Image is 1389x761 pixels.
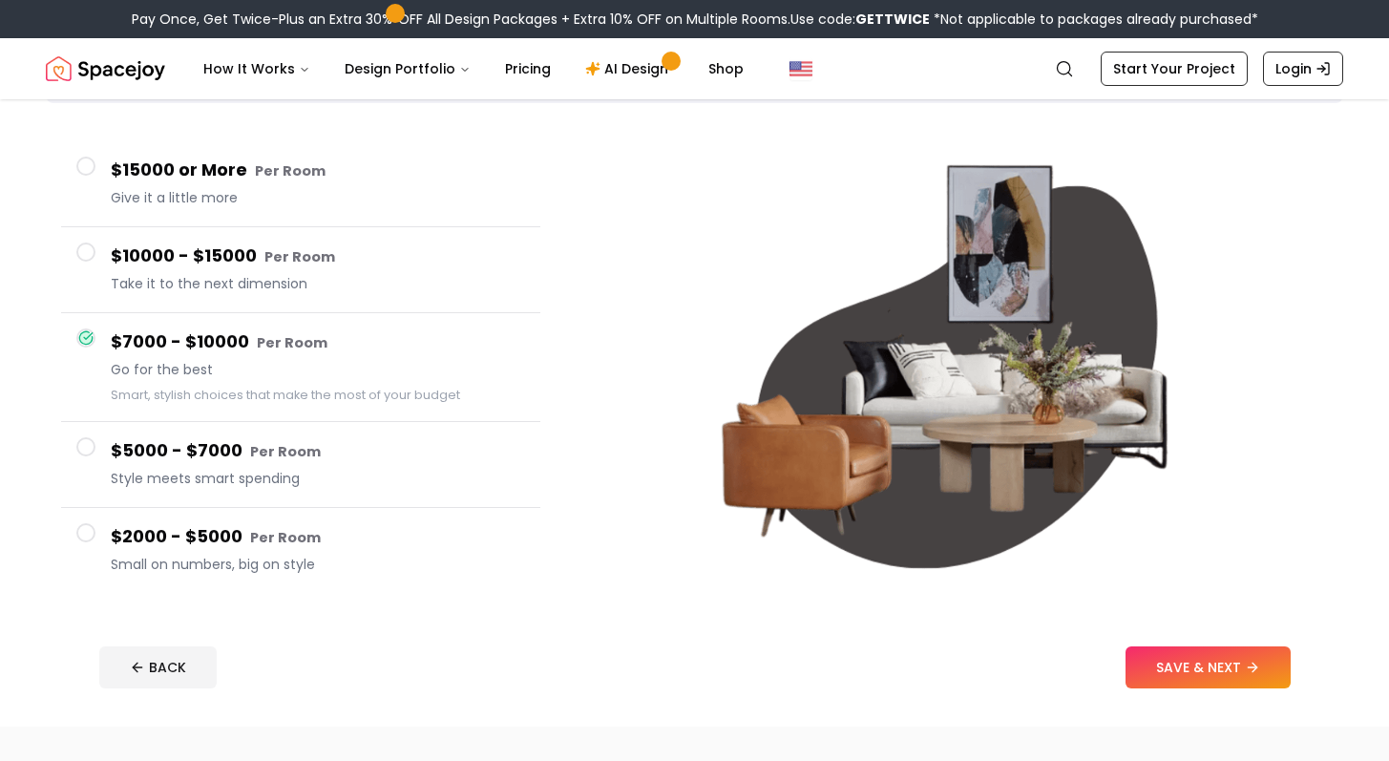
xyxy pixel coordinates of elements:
small: Per Room [255,161,326,180]
span: *Not applicable to packages already purchased* [930,10,1258,29]
button: How It Works [188,50,326,88]
a: Start Your Project [1101,52,1248,86]
a: Pricing [490,50,566,88]
small: Per Room [250,528,321,547]
span: Take it to the next dimension [111,274,525,293]
button: $7000 - $10000 Per RoomGo for the bestSmart, stylish choices that make the most of your budget [61,313,540,422]
h4: $7000 - $10000 [111,328,525,356]
a: Shop [693,50,759,88]
small: Smart, stylish choices that make the most of your budget [111,387,460,403]
img: Spacejoy Logo [46,50,165,88]
span: Use code: [790,10,930,29]
div: Pay Once, Get Twice-Plus an Extra 30% OFF All Design Packages + Extra 10% OFF on Multiple Rooms. [132,10,1258,29]
h4: $2000 - $5000 [111,523,525,551]
h4: $15000 or More [111,157,525,184]
nav: Global [46,38,1343,99]
button: $2000 - $5000 Per RoomSmall on numbers, big on style [61,508,540,593]
span: Small on numbers, big on style [111,555,525,574]
a: Spacejoy [46,50,165,88]
button: BACK [99,646,217,688]
small: Per Room [264,247,335,266]
small: Per Room [250,442,321,461]
b: GETTWICE [855,10,930,29]
a: Login [1263,52,1343,86]
a: AI Design [570,50,689,88]
span: Give it a little more [111,188,525,207]
h4: $10000 - $15000 [111,243,525,270]
span: Go for the best [111,360,525,379]
nav: Main [188,50,759,88]
span: Style meets smart spending [111,469,525,488]
button: Design Portfolio [329,50,486,88]
small: Per Room [257,333,327,352]
h4: $5000 - $7000 [111,437,525,465]
img: United States [789,57,812,80]
button: SAVE & NEXT [1126,646,1291,688]
button: $10000 - $15000 Per RoomTake it to the next dimension [61,227,540,313]
button: $15000 or More Per RoomGive it a little more [61,141,540,227]
button: $5000 - $7000 Per RoomStyle meets smart spending [61,422,540,508]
